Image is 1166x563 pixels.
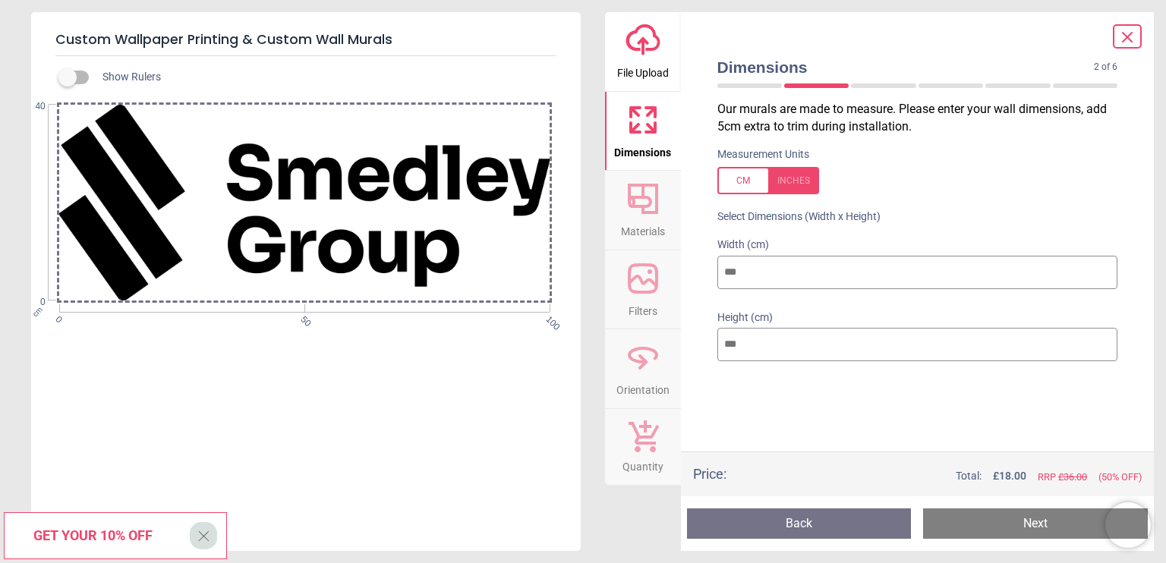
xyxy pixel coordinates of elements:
button: Orientation [605,329,681,408]
span: (50% OFF) [1098,470,1142,484]
span: Dimensions [717,56,1095,78]
label: Measurement Units [717,147,809,162]
span: Filters [629,297,657,319]
span: Materials [621,217,665,240]
span: Dimensions [614,138,671,161]
span: £ [993,469,1026,484]
div: Show Rulers [68,68,581,86]
span: 50 [298,313,307,323]
span: 0 [17,296,46,309]
button: Filters [605,250,681,329]
span: 100 [543,313,553,323]
span: RRP [1038,470,1087,484]
iframe: Brevo live chat [1105,502,1151,548]
label: Select Dimensions (Width x Height) [705,209,881,225]
button: File Upload [605,12,681,91]
span: cm [30,305,43,318]
button: Dimensions [605,92,681,171]
span: 0 [52,313,62,323]
span: File Upload [617,58,669,81]
label: Width (cm) [717,237,1118,253]
button: Back [687,508,912,539]
div: Price : [693,464,726,483]
p: Our murals are made to measure. Please enter your wall dimensions, add 5cm extra to trim during i... [717,101,1130,135]
span: Quantity [622,452,663,475]
label: Height (cm) [717,310,1118,326]
span: 2 of 6 [1094,61,1117,74]
span: £ 36.00 [1058,471,1087,483]
span: 18.00 [999,470,1026,482]
span: 40 [17,100,46,113]
button: Materials [605,171,681,250]
div: Total: [749,469,1142,484]
h5: Custom Wallpaper Printing & Custom Wall Murals [55,24,556,56]
button: Next [923,508,1148,539]
button: Quantity [605,409,681,485]
span: Orientation [616,376,670,398]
